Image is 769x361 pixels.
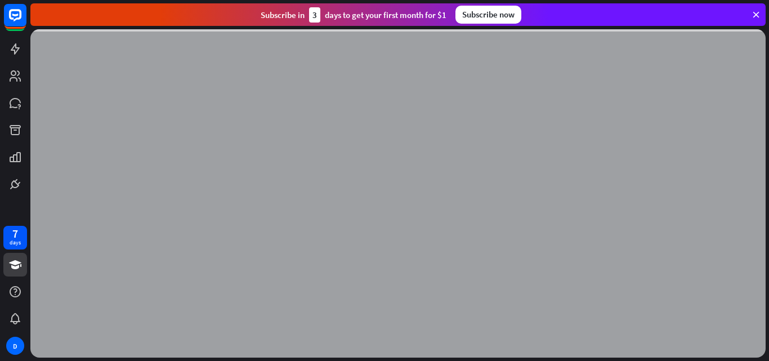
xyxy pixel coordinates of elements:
div: D [6,337,24,355]
div: Subscribe in days to get your first month for $1 [261,7,446,23]
div: days [10,239,21,247]
div: 3 [309,7,320,23]
a: 7 days [3,226,27,249]
div: 7 [12,229,18,239]
div: Subscribe now [455,6,521,24]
